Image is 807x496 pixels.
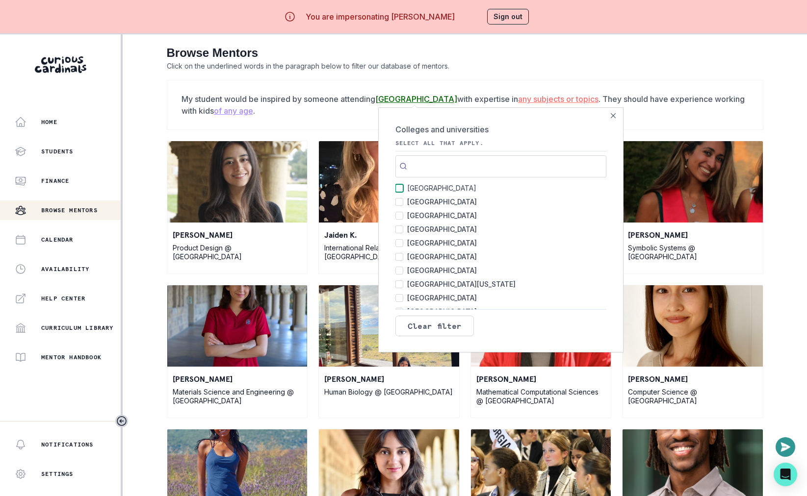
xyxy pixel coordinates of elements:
p: Select all that apply. [395,139,606,147]
a: Jaiden K.'s profile photoJaiden K.International Relations @ [GEOGRAPHIC_DATA] [318,141,460,274]
span: [GEOGRAPHIC_DATA] [407,209,477,223]
p: Students [41,148,74,155]
img: Danna L.'s profile photo [167,141,308,223]
span: [GEOGRAPHIC_DATA] [407,264,477,277]
a: Elizabeth S.'s profile photo[PERSON_NAME]Materials Science and Engineering @ [GEOGRAPHIC_DATA] [167,285,308,418]
span: [GEOGRAPHIC_DATA] [407,305,477,319]
img: Jaiden K.'s profile photo [319,141,459,223]
button: Open or close messaging widget [776,437,795,457]
input: Search [395,155,606,177]
p: Click on the underlined words in the paragraph below to filter our database of mentors. [167,60,763,72]
span: [GEOGRAPHIC_DATA] [407,250,477,264]
button: Close [607,110,619,122]
input: [GEOGRAPHIC_DATA] [395,253,403,261]
input: [GEOGRAPHIC_DATA][US_STATE] [395,280,403,288]
p: Home [41,118,57,126]
span: [GEOGRAPHIC_DATA][US_STATE] [407,277,516,291]
p: Help Center [41,295,85,302]
p: [PERSON_NAME] [628,229,757,241]
input: [GEOGRAPHIC_DATA] [395,225,403,233]
u: [GEOGRAPHIC_DATA] [375,94,457,104]
p: International Relations @ [GEOGRAPHIC_DATA] [324,244,454,261]
button: Toggle sidebar [115,415,128,427]
img: Curious Cardinals Logo [35,56,86,73]
div: Open Intercom Messenger [774,463,797,486]
p: Calendar [41,236,74,244]
p: [PERSON_NAME] [628,373,757,385]
input: [GEOGRAPHIC_DATA] [395,212,403,220]
input: [GEOGRAPHIC_DATA] [395,308,403,316]
span: [GEOGRAPHIC_DATA] [407,195,477,209]
span: [GEOGRAPHIC_DATA] [407,223,477,236]
u: any subjects or topics [518,94,599,104]
p: Availability [41,265,89,273]
span: [GEOGRAPHIC_DATA] [407,181,476,195]
p: Settings [41,470,74,478]
p: Symbolic Systems @ [GEOGRAPHIC_DATA] [628,244,757,261]
img: Sara B.'s profile photo [623,285,763,367]
p: Product Design @ [GEOGRAPHIC_DATA] [173,244,302,261]
u: of any age [214,106,253,116]
input: [GEOGRAPHIC_DATA] [395,184,403,192]
h2: Browse Mentors [167,46,763,60]
a: Sara B.'s profile photo[PERSON_NAME]Computer Science @ [GEOGRAPHIC_DATA] [622,285,763,418]
p: Mathematical Computational Sciences @ [GEOGRAPHIC_DATA] [476,388,606,405]
button: Clear filter [395,316,474,336]
p: Notifications [41,441,94,448]
img: Claire P.'s profile photo [319,285,459,367]
p: Curriculum Library [41,324,114,332]
input: [GEOGRAPHIC_DATA] [395,294,403,302]
p: [PERSON_NAME] [173,373,302,385]
span: [GEOGRAPHIC_DATA] [407,291,477,305]
p: [PERSON_NAME] [476,373,606,385]
input: [GEOGRAPHIC_DATA] [395,239,403,247]
p: Mentor Handbook [41,353,102,361]
p: Browse Mentors [41,206,98,214]
p: Materials Science and Engineering @ [GEOGRAPHIC_DATA] [173,388,302,405]
input: [GEOGRAPHIC_DATA] [395,198,403,206]
p: Jaiden K. [324,229,454,241]
p: [PERSON_NAME] [173,229,302,241]
a: Claire P.'s profile photo[PERSON_NAME]Human Biology @ [GEOGRAPHIC_DATA] [318,285,460,418]
p: Computer Science @ [GEOGRAPHIC_DATA] [628,388,757,405]
h2: Colleges and universities [395,124,606,135]
img: Elizabeth S.'s profile photo [167,285,308,367]
p: Finance [41,177,69,185]
button: Sign out [487,9,529,25]
p: Human Biology @ [GEOGRAPHIC_DATA] [324,388,454,397]
a: Vionna A.'s profile photo[PERSON_NAME]Symbolic Systems @ [GEOGRAPHIC_DATA] [622,141,763,274]
input: [GEOGRAPHIC_DATA] [395,267,403,274]
p: You are impersonating [PERSON_NAME] [306,11,455,23]
img: Vionna A.'s profile photo [623,141,763,223]
p: My student would be inspired by someone attending with expertise in . They should have experience... [182,93,749,117]
span: [GEOGRAPHIC_DATA] [407,236,477,250]
p: [PERSON_NAME] [324,373,454,385]
a: Danna L.'s profile photo[PERSON_NAME]Product Design @ [GEOGRAPHIC_DATA] [167,141,308,274]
